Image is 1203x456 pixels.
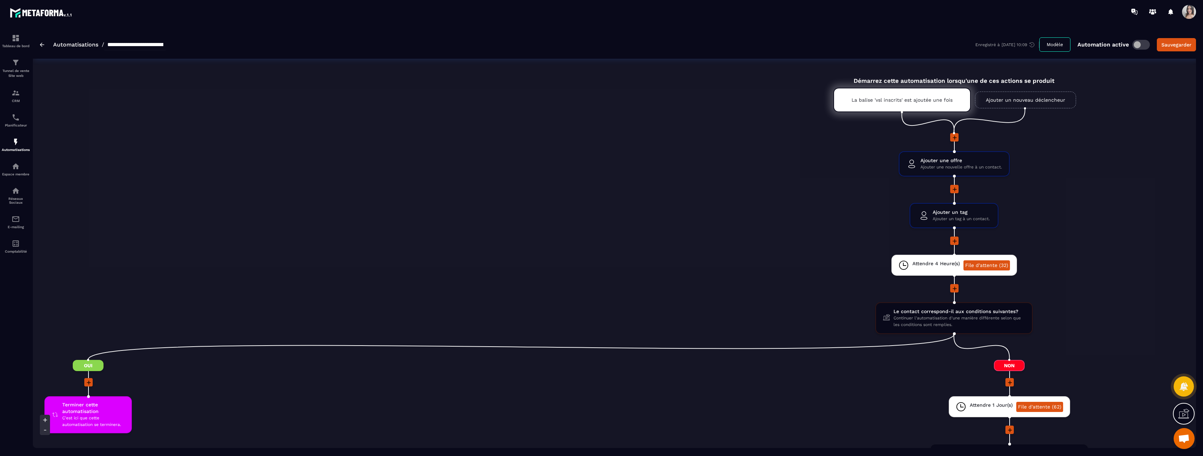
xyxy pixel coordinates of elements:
[933,209,990,216] span: Ajouter un tag
[2,84,30,108] a: formationformationCRM
[2,29,30,53] a: formationformationTableau de bord
[1039,37,1070,52] button: Modèle
[2,108,30,132] a: schedulerschedulerPlanificateur
[2,132,30,157] a: automationsautomationsAutomatisations
[2,181,30,210] a: social-networksocial-networkRéseaux Sociaux
[852,97,953,103] p: La balise 'vsl inscrits' est ajoutée une fois
[920,157,1002,164] span: Ajouter une offre
[62,415,125,428] span: C'est ici que cette automatisation se terminera.
[2,210,30,234] a: emailemailE-mailing
[994,360,1025,371] span: Non
[53,41,98,48] a: Automatisations
[933,216,990,222] span: Ajouter un tag à un contact.
[2,234,30,259] a: accountantaccountantComptabilité
[2,99,30,103] p: CRM
[12,187,20,195] img: social-network
[12,89,20,97] img: formation
[920,164,1002,171] span: Ajouter une nouvelle offre à un contact.
[912,260,960,267] span: Attendre 4 Heure(s)
[2,68,30,78] p: Tunnel de vente Site web
[1174,428,1195,449] div: Ouvrir le chat
[12,239,20,248] img: accountant
[2,148,30,152] p: Automatisations
[2,53,30,84] a: formationformationTunnel de vente Site web
[12,58,20,67] img: formation
[12,34,20,42] img: formation
[975,42,1039,48] div: Enregistré à
[73,360,104,371] span: Oui
[2,123,30,127] p: Planificateur
[62,401,125,415] span: Terminer cette automatisation
[894,308,1025,315] span: Le contact correspond-il aux conditions suivantes?
[2,197,30,204] p: Réseaux Sociaux
[2,157,30,181] a: automationsautomationsEspace membre
[1077,41,1129,48] p: Automation active
[1002,42,1027,47] p: [DATE] 10:09
[10,6,73,19] img: logo
[2,44,30,48] p: Tableau de bord
[1157,38,1196,51] button: Sauvegarder
[12,113,20,122] img: scheduler
[970,402,1013,408] span: Attendre 1 Jour(s)
[894,315,1025,328] span: Continuer l'automatisation d'une manière différente selon que les conditions sont remplies.
[12,162,20,171] img: automations
[102,41,104,48] span: /
[12,138,20,146] img: automations
[816,69,1092,84] div: Démarrez cette automatisation lorsqu'une de ces actions se produit
[1016,402,1063,412] a: File d'attente (62)
[2,172,30,176] p: Espace membre
[975,92,1076,108] a: Ajouter un nouveau déclencheur
[40,43,44,47] img: arrow
[12,215,20,223] img: email
[1161,41,1191,48] div: Sauvegarder
[2,249,30,253] p: Comptabilité
[963,260,1010,270] a: File d'attente (32)
[2,225,30,229] p: E-mailing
